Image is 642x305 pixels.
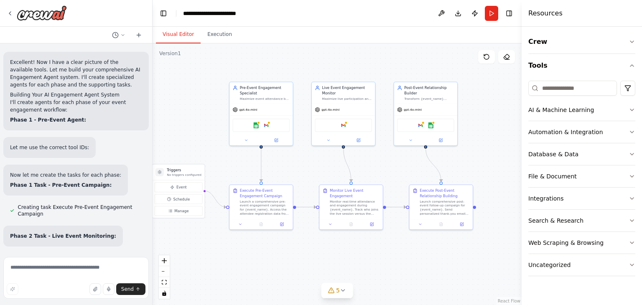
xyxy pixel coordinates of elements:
div: Execute Post-Event Relationship BuildingLaunch comprehensive post-event follow-up campaign for {e... [409,184,473,230]
button: Tools [528,54,635,77]
div: Pre-Event Engagement Specialist [240,85,290,96]
div: Tools [528,77,635,283]
h4: Resources [528,8,563,18]
a: React Flow attribution [498,299,520,303]
button: fit view [159,277,170,288]
div: Live Event Engagement Monitor [322,85,372,96]
button: Automation & Integration [528,121,635,143]
g: Edge from c38dbcf4-3dc0-4856-840d-8d4b1df6c5fd to 2ca50295-9534-4a26-be19-a66ad05a7432 [259,148,264,181]
div: Uncategorized [528,261,571,269]
button: File & Document [528,165,635,187]
p: No triggers configured [167,173,201,177]
div: Transform {event_name} attendees into a sustained engaged community by delivering personalized fo... [404,97,454,101]
span: Manage [174,208,189,213]
button: Integrations [528,188,635,209]
strong: Phase 2 Task - Live Event Monitoring: [10,233,116,239]
button: zoom in [159,255,170,266]
button: Hide left sidebar [158,8,169,19]
span: Event [176,185,187,190]
div: Monitor Live Event EngagementMonitor real-time attendance and engagement during {event_name}. Tra... [319,184,383,230]
span: gpt-4o-mini [239,108,257,112]
span: Creating task Execute Pre-Event Engagement Campaign [18,204,142,217]
div: Launch comprehensive post-event follow-up campaign for {event_name}. Send personalized thank-you ... [420,199,469,216]
button: zoom out [159,266,170,277]
div: AI & Machine Learning [528,106,594,114]
button: Switch to previous chat [109,30,129,40]
button: Hide right sidebar [503,8,515,19]
div: Maximize event attendance by creating personalized pre-event campaigns for {event_name}. Drive ex... [240,97,290,101]
h2: Building Your AI Engagement Agent System [10,91,142,99]
button: Web Scraping & Browsing [528,232,635,254]
div: Search & Research [528,216,583,225]
button: No output available [250,221,272,227]
img: Logo [17,5,67,20]
button: Upload files [89,283,101,295]
div: Pre-Event Engagement SpecialistMaximize event attendance by creating personalized pre-event campa... [229,82,293,146]
button: Crew [528,30,635,53]
g: Edge from 9cf5d7fb-0173-478a-ac7f-604834929733 to d988f104-7b4c-42bb-8a79-1beaf2afdf66 [423,148,443,181]
span: gpt-4o-mini [404,108,422,112]
div: Maximize live participation and minimize drop-offs during {event_name} by monitoring attendance, ... [322,97,372,101]
g: Edge from 2ca50295-9534-4a26-be19-a66ad05a7432 to c8104bbc-ee9c-4489-a439-1dab1be64c35 [296,204,316,209]
button: Click to speak your automation idea [103,283,115,295]
div: Version 1 [159,50,181,57]
button: Open in side panel [344,137,373,143]
div: Database & Data [528,150,578,158]
button: Open in side panel [262,137,290,143]
div: Monitor real-time attendance and engagement during {event_name}. Track who joins the live session... [330,199,380,216]
strong: Phase 1 - Pre-Event Agent: [10,117,86,123]
div: Launch a comprehensive pre-event engagement campaign for {event_name}. Access the attendee regist... [240,199,290,216]
h3: Triggers [167,168,201,173]
p: Let me use the correct tool IDs: [10,144,89,151]
button: Database & Data [528,143,635,165]
div: File & Document [528,172,577,180]
button: Open in side panel [273,221,290,227]
button: Search & Research [528,210,635,231]
button: Execution [201,26,239,43]
div: React Flow controls [159,255,170,299]
div: Integrations [528,194,563,203]
div: Live Event Engagement MonitorMaximize live participation and minimize drop-offs during {event_nam... [311,82,376,146]
button: toggle interactivity [159,288,170,299]
img: Google gmail [263,122,270,129]
strong: Phase 1 Task - Pre-Event Campaign: [10,182,112,188]
button: Visual Editor [156,26,201,43]
img: Google sheets [253,122,259,129]
img: Google sheets [428,122,434,129]
span: 5 [336,286,340,295]
p: Now let me create the tasks for each phase: [10,171,121,179]
img: Google gmail [340,122,346,129]
div: Web Scraping & Browsing [528,239,604,247]
div: Execute Post-Event Relationship Building [420,188,469,198]
div: Monitor Live Event Engagement [330,188,380,198]
div: TriggersNo triggers configuredEventScheduleManage [152,164,205,218]
p: I'll create agents for each phase of your event engagement workflow: [10,99,142,114]
div: Execute Pre-Event Engagement Campaign [240,188,290,198]
div: Post-Event Relationship BuilderTransform {event_name} attendees into a sustained engaged communit... [394,82,458,146]
button: Open in side panel [363,221,381,227]
p: Excellent! Now I have a clear picture of the available tools. Let me build your comprehensive AI ... [10,58,142,89]
img: Google gmail [418,122,424,129]
button: No output available [340,221,362,227]
button: Open in side panel [453,221,471,227]
button: Send [116,283,145,295]
button: Event [155,183,203,192]
button: Uncategorized [528,254,635,276]
g: Edge from triggers to 2ca50295-9534-4a26-be19-a66ad05a7432 [204,188,226,210]
g: Edge from 0c996c84-5ba9-46c4-802a-6ad0a0520286 to c8104bbc-ee9c-4489-a439-1dab1be64c35 [341,148,354,181]
span: gpt-4o-mini [321,108,339,112]
div: Post-Event Relationship Builder [404,85,454,96]
button: AI & Machine Learning [528,99,635,121]
button: No output available [430,221,452,227]
button: Schedule [155,194,203,204]
span: Send [121,286,134,292]
nav: breadcrumb [183,9,258,18]
button: Manage [155,206,203,216]
button: Start a new chat [132,30,145,40]
button: Improve this prompt [7,283,18,295]
button: 5 [321,283,353,298]
g: Edge from c8104bbc-ee9c-4489-a439-1dab1be64c35 to d988f104-7b4c-42bb-8a79-1beaf2afdf66 [386,204,406,209]
button: Open in side panel [426,137,455,143]
span: Schedule [173,196,190,201]
div: Automation & Integration [528,128,603,136]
